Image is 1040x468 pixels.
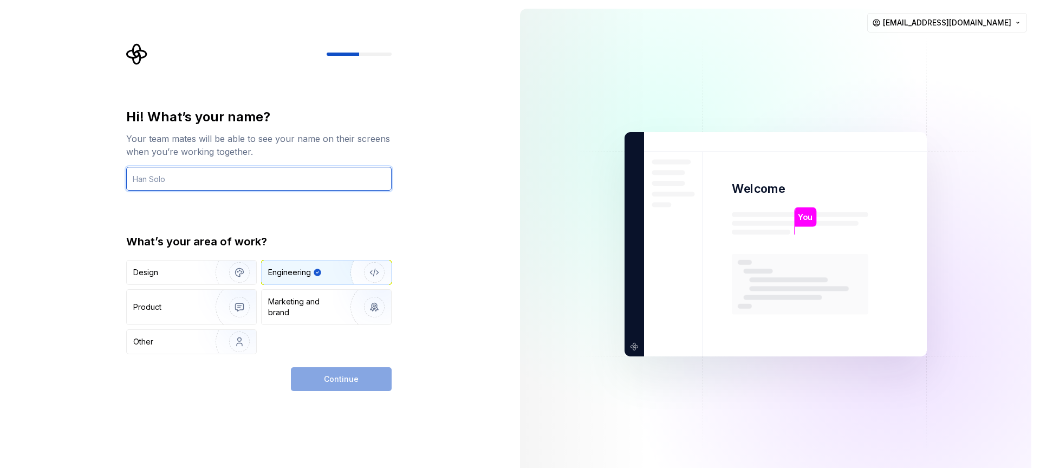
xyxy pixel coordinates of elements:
svg: Supernova Logo [126,43,148,65]
div: Your team mates will be able to see your name on their screens when you’re working together. [126,132,392,158]
div: Design [133,267,158,278]
p: You [798,211,812,223]
button: [EMAIL_ADDRESS][DOMAIN_NAME] [867,13,1027,32]
div: Engineering [268,267,311,278]
div: Marketing and brand [268,296,341,318]
p: Welcome [732,181,785,197]
span: [EMAIL_ADDRESS][DOMAIN_NAME] [883,17,1011,28]
div: Product [133,302,161,313]
input: Han Solo [126,167,392,191]
div: Hi! What’s your name? [126,108,392,126]
div: Other [133,336,153,347]
div: What’s your area of work? [126,234,392,249]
